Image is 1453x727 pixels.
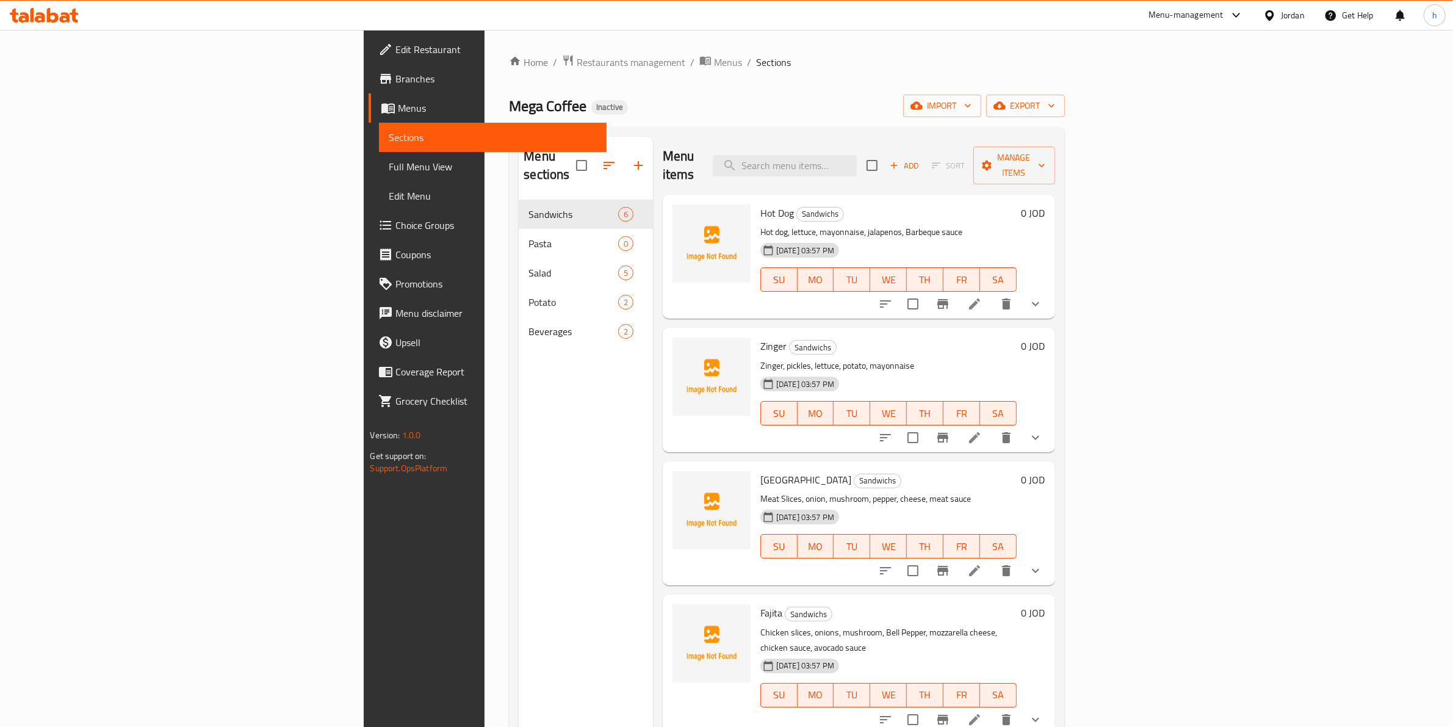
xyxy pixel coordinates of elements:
span: h [1432,9,1437,22]
span: Zinger [760,337,787,355]
input: search [713,155,857,176]
span: [DATE] 03:57 PM [771,245,839,256]
a: Edit menu item [967,712,982,727]
h6: 0 JOD [1022,338,1045,355]
svg: Show Choices [1028,563,1043,578]
span: Edit Menu [389,189,597,203]
span: Beverages [528,324,618,339]
span: 2 [619,297,633,308]
div: Sandwichs [796,207,844,222]
a: Menu disclaimer [369,298,607,328]
div: Menu-management [1148,8,1224,23]
span: Salad [528,266,618,280]
div: items [618,295,633,309]
span: [GEOGRAPHIC_DATA] [760,471,851,489]
button: sort-choices [871,289,900,319]
span: Coupons [395,247,597,262]
div: Potato2 [519,288,653,317]
span: TH [912,405,939,422]
span: MO [802,405,829,422]
button: SA [980,401,1017,425]
button: delete [992,556,1021,585]
div: Sandwichs6 [519,200,653,229]
img: Fajita [672,604,751,682]
span: Sandwichs [785,607,832,621]
button: sort-choices [871,423,900,452]
div: Sandwichs [789,340,837,355]
span: Sandwichs [790,341,836,355]
span: export [996,98,1055,114]
nav: Menu sections [519,195,653,351]
span: import [913,98,972,114]
a: Branches [369,64,607,93]
span: Version: [370,427,400,443]
span: 5 [619,267,633,279]
button: WE [870,534,907,559]
div: Sandwichs [528,207,618,222]
span: Get support on: [370,448,426,464]
span: TH [912,538,939,555]
span: FR [948,538,975,555]
button: SU [760,267,798,292]
div: Pasta [528,236,618,251]
button: MO [798,534,834,559]
div: items [618,236,633,251]
button: SU [760,534,798,559]
p: Zinger, pickles, lettuce, potato, mayonnaise [760,358,1017,374]
button: Branch-specific-item [928,423,957,452]
span: Promotions [395,277,597,291]
span: Manage items [983,150,1045,181]
img: Philadelphia [672,471,751,549]
img: Zinger [672,338,751,416]
button: WE [870,683,907,707]
span: WE [875,538,902,555]
button: MO [798,401,834,425]
button: SU [760,683,798,707]
span: SU [766,686,793,704]
span: [DATE] 03:57 PM [771,378,839,390]
span: TH [912,686,939,704]
button: show more [1021,289,1050,319]
span: FR [948,271,975,289]
div: items [618,266,633,280]
span: Menus [398,101,597,115]
svg: Show Choices [1028,297,1043,311]
button: TH [907,267,943,292]
button: SU [760,401,798,425]
a: Edit menu item [967,563,982,578]
span: SA [985,405,1012,422]
span: [DATE] 03:57 PM [771,512,839,523]
a: Restaurants management [562,54,685,70]
span: Full Menu View [389,159,597,174]
span: FR [948,405,975,422]
button: WE [870,267,907,292]
span: Sort sections [594,151,624,180]
button: delete [992,423,1021,452]
button: TU [834,267,870,292]
span: Add item [885,156,924,175]
h2: Menu items [663,147,698,184]
button: SA [980,534,1017,559]
a: Edit menu item [967,430,982,445]
button: WE [870,401,907,425]
img: Hot Dog [672,204,751,283]
span: Add [888,159,921,173]
span: SU [766,271,793,289]
span: 0 [619,238,633,250]
span: Select to update [900,558,926,584]
span: Potato [528,295,618,309]
a: Grocery Checklist [369,386,607,416]
h6: 0 JOD [1022,471,1045,488]
button: show more [1021,556,1050,585]
span: Upsell [395,335,597,350]
button: Branch-specific-item [928,289,957,319]
span: 6 [619,209,633,220]
button: delete [992,289,1021,319]
a: Upsell [369,328,607,357]
button: export [986,95,1065,117]
a: Choice Groups [369,211,607,240]
a: Edit Restaurant [369,35,607,64]
div: Inactive [591,100,628,115]
div: items [618,324,633,339]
